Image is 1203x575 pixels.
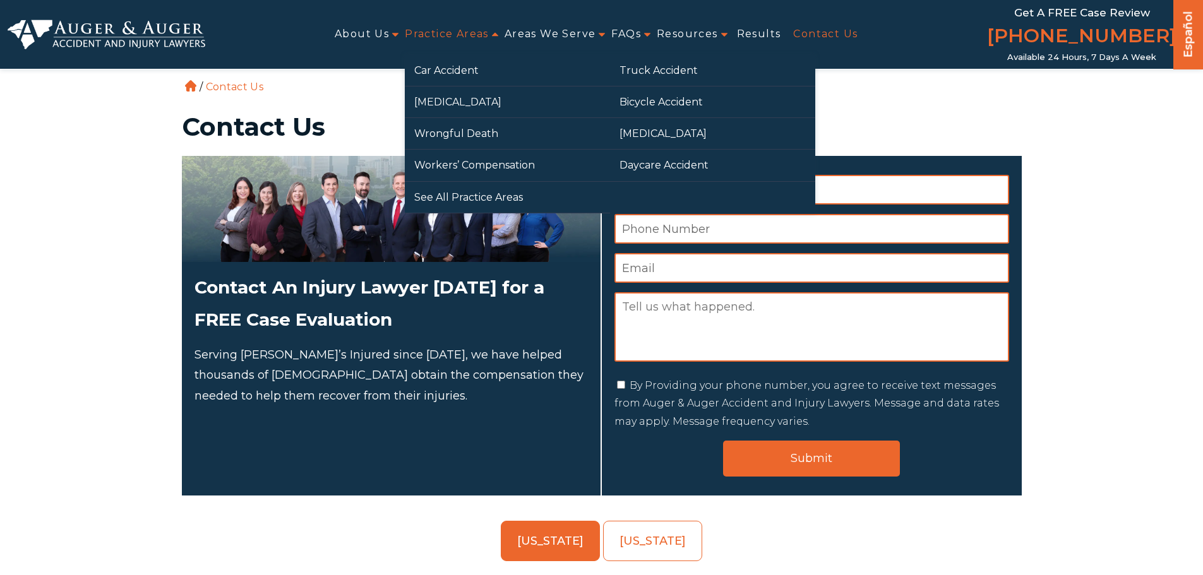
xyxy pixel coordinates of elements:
[505,20,596,49] a: Areas We Serve
[987,22,1176,52] a: [PHONE_NUMBER]
[182,114,1022,139] h1: Contact Us
[185,80,196,92] a: Home
[793,20,858,49] a: Contact Us
[614,253,1009,283] input: Email
[610,86,815,117] a: Bicycle Accident
[405,86,610,117] a: [MEDICAL_DATA]
[610,150,815,181] a: Daycare Accident
[1014,6,1150,19] span: Get a FREE Case Review
[657,20,718,49] a: Resources
[610,55,815,86] a: Truck Accident
[614,214,1009,244] input: Phone Number
[405,118,610,149] a: Wrongful Death
[405,55,610,86] a: Car Accident
[195,271,588,335] h2: Contact An Injury Lawyer [DATE] for a FREE Case Evaluation
[335,20,389,49] a: About Us
[1007,52,1156,62] span: Available 24 Hours, 7 Days a Week
[611,20,641,49] a: FAQs
[610,118,815,149] a: [MEDICAL_DATA]
[195,345,588,406] p: Serving [PERSON_NAME]’s Injured since [DATE], we have helped thousands of [DEMOGRAPHIC_DATA] obta...
[405,182,610,213] a: See All Practice Areas
[723,441,900,477] input: Submit
[182,156,601,262] img: Attorneys
[203,81,266,93] li: Contact Us
[614,379,999,428] label: By Providing your phone number, you agree to receive text messages from Auger & Auger Accident an...
[737,20,781,49] a: Results
[501,521,600,561] a: [US_STATE]
[8,20,205,50] img: Auger & Auger Accident and Injury Lawyers Logo
[405,150,610,181] a: Workers’ Compensation
[405,20,489,49] a: Practice Areas
[603,521,702,561] a: [US_STATE]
